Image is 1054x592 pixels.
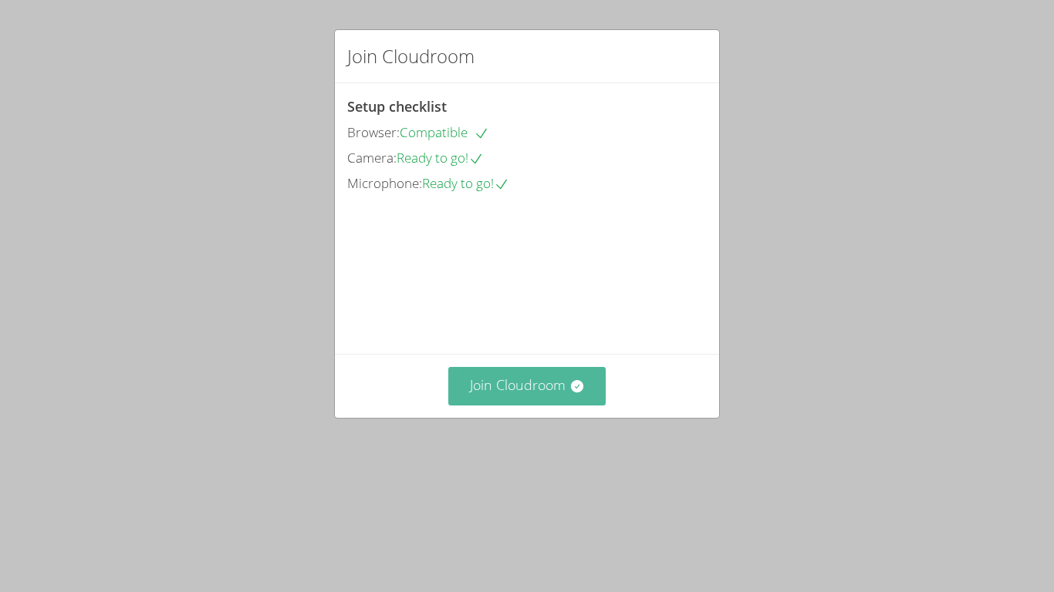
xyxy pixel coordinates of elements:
h2: Join Cloudroom [347,42,475,70]
span: Ready to go! [397,149,484,166]
span: Browser: [347,123,400,141]
span: Camera: [347,149,397,166]
button: Join Cloudroom [448,367,606,405]
span: Ready to go! [422,174,509,192]
span: Compatible [400,123,489,141]
span: Microphone: [347,174,422,192]
span: Setup checklist [347,97,447,116]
